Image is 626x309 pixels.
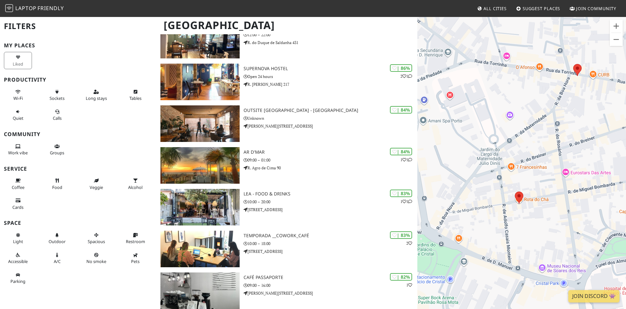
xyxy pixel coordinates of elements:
[244,233,417,239] h3: Temporada __Cowork_Café
[4,16,153,36] h2: Filters
[390,106,412,114] div: | 84%
[13,115,23,121] span: Quiet
[244,207,417,213] p: [STREET_ADDRESS]
[567,3,619,14] a: Join Community
[244,157,417,163] p: 09:00 – 01:00
[4,175,32,193] button: Coffee
[5,3,64,14] a: LaptopFriendly LaptopFriendly
[156,231,417,267] a: Temporada __Cowork_Café | 83% 2 Temporada __Cowork_Café 10:00 – 18:00 [STREET_ADDRESS]
[126,239,145,244] span: Restroom
[160,105,240,142] img: Outsite Porto - Mouco
[4,270,32,287] button: Parking
[244,149,417,155] h3: Ar d'Mar
[49,239,66,244] span: Outdoor area
[390,148,412,155] div: | 84%
[10,278,25,284] span: Parking
[244,199,417,205] p: 10:00 – 20:00
[244,123,417,129] p: [PERSON_NAME][STREET_ADDRESS]
[610,33,623,46] button: Reduzir
[400,73,412,79] p: 2 1
[121,86,149,104] button: Tables
[37,5,64,12] span: Friendly
[400,157,412,163] p: 1 1
[4,230,32,247] button: Light
[156,147,417,184] a: Ar d'Mar | 84% 11 Ar d'Mar 09:00 – 01:00 R. Agro de Cima 90
[121,230,149,247] button: Restroom
[244,73,417,80] p: Open 24 hours
[54,258,61,264] span: Air conditioned
[390,190,412,197] div: | 83%
[400,198,412,205] p: 1 1
[244,191,417,197] h3: LEA - Food & Drinks
[244,81,417,87] p: R. [PERSON_NAME] 217
[160,231,240,267] img: Temporada __Cowork_Café
[43,175,71,193] button: Food
[390,64,412,72] div: | 86%
[86,258,106,264] span: Smoke free
[390,231,412,239] div: | 83%
[82,86,110,104] button: Long stays
[160,189,240,225] img: LEA - Food & Drinks
[390,273,412,281] div: | 82%
[156,105,417,142] a: Outsite Porto - Mouco | 84% Outsite [GEOGRAPHIC_DATA] - [GEOGRAPHIC_DATA] Unknown [PERSON_NAME][S...
[82,175,110,193] button: Veggie
[244,290,417,296] p: [PERSON_NAME][STREET_ADDRESS]
[156,189,417,225] a: LEA - Food & Drinks | 83% 11 LEA - Food & Drinks 10:00 – 20:00 [STREET_ADDRESS]
[13,239,23,244] span: Natural light
[90,184,103,190] span: Veggie
[4,141,32,158] button: Work vibe
[406,240,412,246] p: 2
[8,258,28,264] span: Accessible
[12,204,23,210] span: Credit cards
[128,184,142,190] span: Alcohol
[53,115,62,121] span: Video/audio calls
[244,39,417,46] p: R. do Duque de Saldanha 431
[4,195,32,212] button: Cards
[82,230,110,247] button: Spacious
[4,250,32,267] button: Accessible
[156,64,417,100] a: Supernova Hostel | 86% 21 Supernova Hostel Open 24 hours R. [PERSON_NAME] 217
[610,20,623,33] button: Ampliar
[15,5,37,12] span: Laptop
[82,250,110,267] button: No smoke
[52,184,62,190] span: Food
[5,4,13,12] img: LaptopFriendly
[13,95,23,101] span: Stable Wi-Fi
[523,6,560,11] span: Suggest Places
[121,175,149,193] button: Alcohol
[43,141,71,158] button: Groups
[156,272,417,309] a: Café Passaporte | 82% 1 Café Passaporte 09:00 – 16:00 [PERSON_NAME][STREET_ADDRESS]
[244,248,417,255] p: [STREET_ADDRESS]
[50,95,65,101] span: Power sockets
[160,147,240,184] img: Ar d'Mar
[86,95,107,101] span: Long stays
[43,86,71,104] button: Sockets
[4,42,153,49] h3: My Places
[160,64,240,100] img: Supernova Hostel
[576,6,616,11] span: Join Community
[43,230,71,247] button: Outdoor
[244,240,417,247] p: 10:00 – 18:00
[43,106,71,124] button: Calls
[4,77,153,83] h3: Productivity
[8,150,28,156] span: People working
[244,66,417,71] h3: Supernova Hostel
[244,282,417,288] p: 09:00 – 16:00
[514,3,563,14] a: Suggest Places
[4,220,153,226] h3: Space
[88,239,105,244] span: Spacious
[158,16,416,34] h1: [GEOGRAPHIC_DATA]
[406,282,412,288] p: 1
[129,95,142,101] span: Work-friendly tables
[4,166,153,172] h3: Service
[131,258,140,264] span: Pet friendly
[4,131,153,137] h3: Community
[160,272,240,309] img: Café Passaporte
[43,250,71,267] button: A/C
[4,106,32,124] button: Quiet
[244,115,417,121] p: Unknown
[244,165,417,171] p: R. Agro de Cima 90
[474,3,509,14] a: All Cities
[244,108,417,113] h3: Outsite [GEOGRAPHIC_DATA] - [GEOGRAPHIC_DATA]
[244,275,417,280] h3: Café Passaporte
